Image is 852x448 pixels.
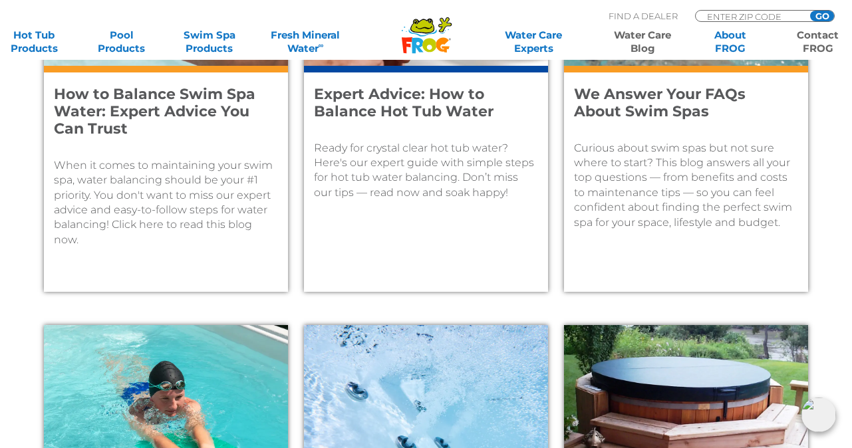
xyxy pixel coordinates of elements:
a: PoolProducts [88,29,156,55]
p: When it comes to maintaining your swim spa, water balancing should be your #1 priority. You don't... [54,158,278,247]
p: Ready for crystal clear hot tub water? Here's our expert guide with simple steps for hot tub wate... [314,141,538,201]
p: Find A Dealer [609,10,678,22]
h4: How to Balance Swim Spa Water: Expert Advice You Can Trust [54,86,260,138]
p: Curious about swim spas but not sure where to start? This blog answers all your top questions — f... [574,141,798,230]
a: AboutFROG [696,29,764,55]
h4: Expert Advice: How to Balance Hot Tub Water [314,86,520,121]
a: Fresh MineralWater∞ [263,29,348,55]
input: GO [810,11,834,21]
sup: ∞ [319,41,324,50]
a: ContactFROG [783,29,851,55]
h4: We Answer Your FAQs About Swim Spas [574,86,780,121]
img: openIcon [801,397,836,432]
a: Water CareExperts [478,29,589,55]
a: Swim SpaProducts [176,29,243,55]
input: Zip Code Form [706,11,795,22]
a: Water CareBlog [609,29,676,55]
